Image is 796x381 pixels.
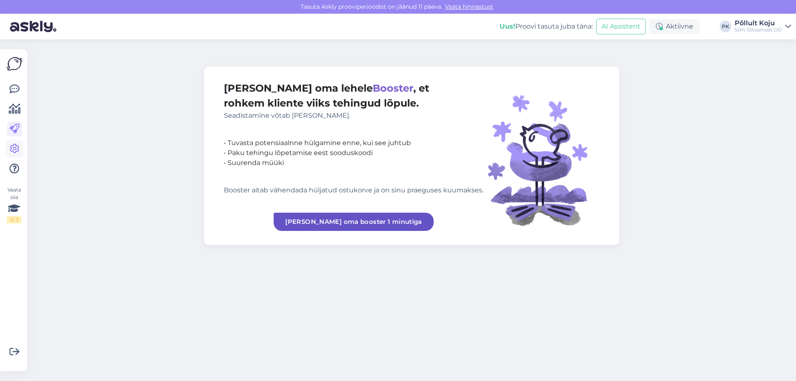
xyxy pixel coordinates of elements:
[224,185,483,195] div: Booster aitab vähendada hüljatud ostukorve ja on sinu praeguses kuumakses.
[373,82,413,94] span: Booster
[735,20,791,33] a: Põllult KojuSiim Siitsamast OÜ
[500,22,593,32] div: Proovi tasuta juba täna:
[500,22,515,30] b: Uus!
[7,216,22,223] div: 2 / 3
[735,20,782,27] div: Põllult Koju
[224,148,483,158] div: • Paku tehingu lõpetamise eest sooduskoodi
[224,158,483,168] div: • Suurenda müüki
[442,3,496,10] a: Vaata hinnastust
[483,81,599,231] img: illustration
[274,213,434,231] a: [PERSON_NAME] oma booster 1 minutiga
[7,56,22,72] img: Askly Logo
[224,81,483,121] div: [PERSON_NAME] oma lehele , et rohkem kliente viiks tehingud lõpule.
[596,19,646,34] button: AI Assistent
[649,19,700,34] div: Aktiivne
[224,138,483,148] div: • Tuvasta potensiaalnne hülgamine enne, kui see juhtub
[735,27,782,33] div: Siim Siitsamast OÜ
[720,21,731,32] div: PK
[7,186,22,223] div: Vaata siia
[224,111,483,121] div: Seadistamine võtab [PERSON_NAME].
